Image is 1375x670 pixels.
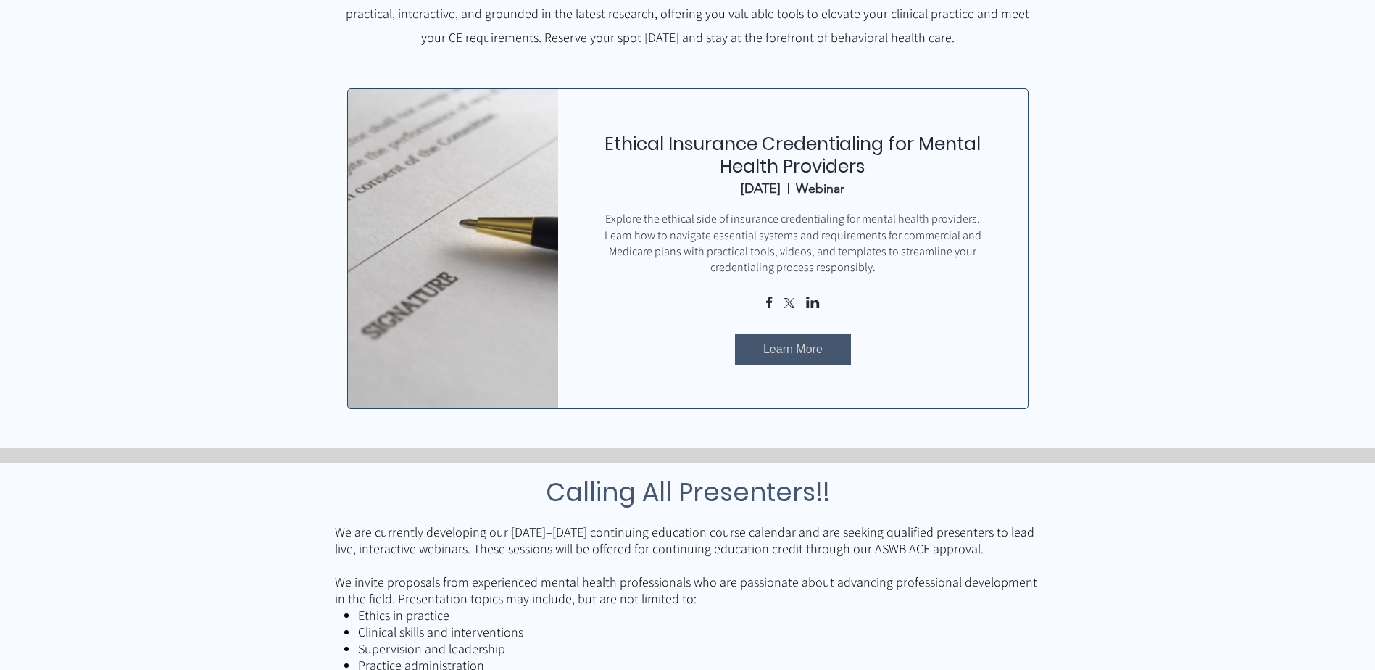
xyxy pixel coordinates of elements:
img: Ethical Insurance Credentialing for Mental Health Providers [332,65,574,432]
a: Learn More [735,334,851,365]
p: Ethics in practice [358,607,1041,624]
div: [DATE] [741,181,781,197]
a: Share event on X [783,298,796,311]
span: Learn More [763,342,823,357]
a: Ethical Insurance Credentialing for Mental Health Providers [605,131,981,179]
a: Share event on Facebook [766,297,773,311]
h3: Calling All Presenters!! [335,473,1041,511]
a: Share event on LinkedIn [806,297,820,311]
p: Clinical skills and interventions [358,624,1041,640]
div: Webinar [796,181,844,197]
div: Explore the ethical side of insurance credentialing for mental health providers. Learn how to nav... [602,211,984,276]
p: Supervision and leadership [358,640,1041,657]
p: We invite proposals from experienced mental health professionals who are passionate about advanci... [335,574,1041,607]
p: We are currently developing our [DATE]–[DATE] continuing education course calendar and are seekin... [335,524,1041,557]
